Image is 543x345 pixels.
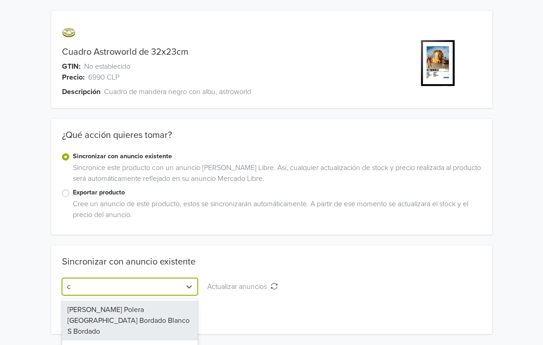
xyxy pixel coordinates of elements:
img: product_image [403,29,471,97]
a: Cuadro Astroworld de 32x23cm [62,47,188,57]
span: 6990 CLP [88,72,119,83]
div: Sincronice este producto con un anuncio [PERSON_NAME] Libre. Así, cualquier actualización de stoc... [69,162,481,188]
div: ¿Qué acción quieres tomar? [51,130,492,151]
span: No establecido [84,61,130,72]
label: Exportar producto [73,188,481,198]
span: Cuadro de mandera negro con albu, astroworld [104,86,251,97]
div: Cree un anuncio de este producto, estos se sincronizarán automáticamente. A partir de ese momento... [69,198,481,224]
span: GTIN: [62,61,81,72]
div: Sincronizar con anuncio existente [62,256,195,267]
div: [PERSON_NAME] Polera [GEOGRAPHIC_DATA] Bordado Blanco S Bordado [62,301,198,340]
label: Sincronizar con anuncio existente [73,151,481,161]
span: Actualizar anuncios [207,282,271,291]
span: Descripción [62,86,100,97]
button: Actualizar anuncios [201,278,284,295]
span: Precio: [62,72,85,83]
